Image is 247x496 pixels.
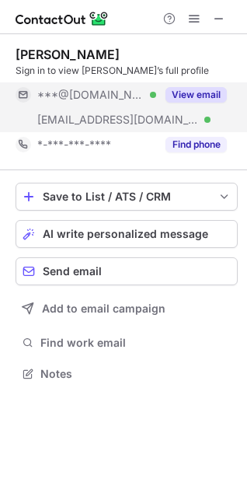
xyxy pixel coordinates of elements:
[16,64,238,78] div: Sign in to view [PERSON_NAME]’s full profile
[37,113,199,127] span: [EMAIL_ADDRESS][DOMAIN_NAME]
[16,363,238,385] button: Notes
[16,220,238,248] button: AI write personalized message
[165,87,227,103] button: Reveal Button
[43,190,210,203] div: Save to List / ATS / CRM
[16,47,120,62] div: [PERSON_NAME]
[165,137,227,152] button: Reveal Button
[42,302,165,315] span: Add to email campaign
[16,332,238,354] button: Find work email
[37,88,144,102] span: ***@[DOMAIN_NAME]
[16,257,238,285] button: Send email
[16,295,238,323] button: Add to email campaign
[16,9,109,28] img: ContactOut v5.3.10
[16,183,238,211] button: save-profile-one-click
[43,228,208,240] span: AI write personalized message
[40,336,231,350] span: Find work email
[40,367,231,381] span: Notes
[43,265,102,278] span: Send email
